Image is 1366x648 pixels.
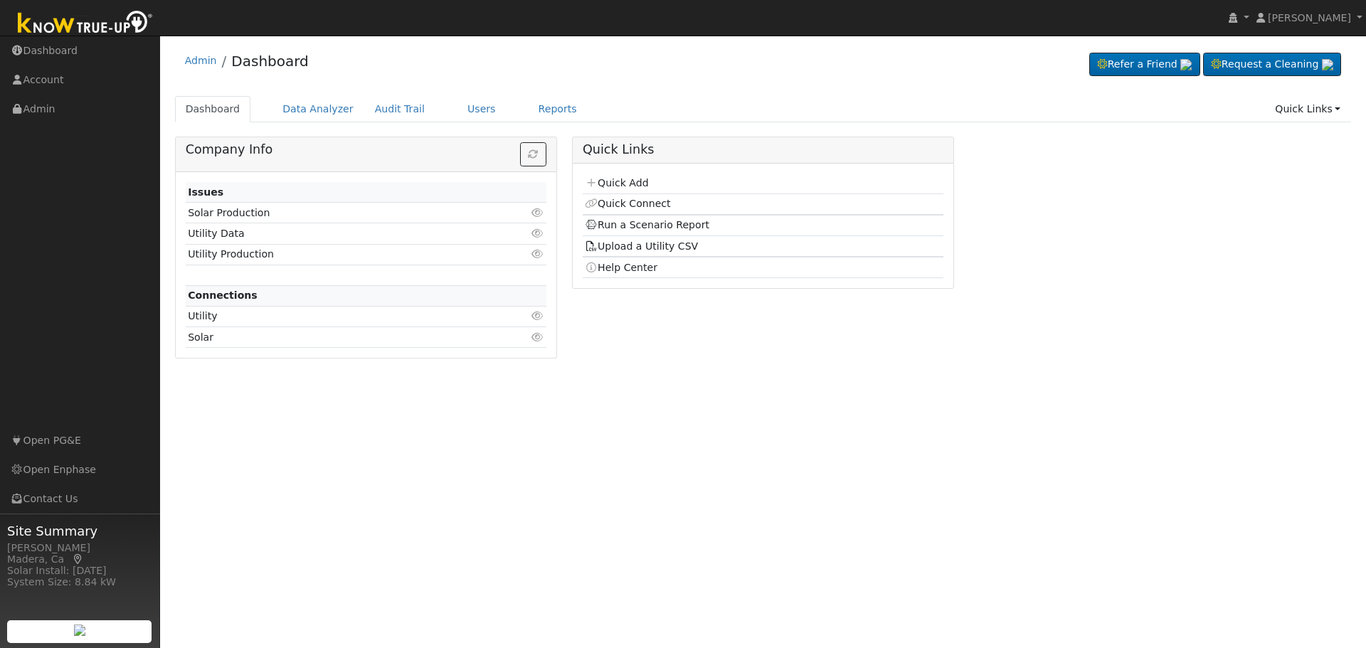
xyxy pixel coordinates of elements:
img: retrieve [74,625,85,636]
img: retrieve [1180,59,1192,70]
strong: Issues [188,186,223,198]
a: Request a Cleaning [1203,53,1341,77]
td: Solar Production [186,203,488,223]
a: Quick Links [1264,96,1351,122]
div: Solar Install: [DATE] [7,563,152,578]
a: Map [71,553,84,565]
div: [PERSON_NAME] [7,541,152,556]
a: Dashboard [231,53,309,70]
td: Utility [186,306,488,326]
a: Dashboard [175,96,251,122]
i: Click to view [531,311,544,321]
a: Help Center [585,262,657,273]
a: Run a Scenario Report [585,219,709,230]
img: Know True-Up [11,8,160,40]
h5: Quick Links [583,142,943,157]
td: Utility Data [186,223,488,244]
a: Quick Add [585,177,648,188]
td: Solar [186,327,488,348]
i: Click to view [531,228,544,238]
div: System Size: 8.84 kW [7,575,152,590]
a: Upload a Utility CSV [585,240,698,252]
a: Admin [185,55,217,66]
a: Audit Trail [364,96,435,122]
i: Click to view [531,249,544,259]
div: Madera, Ca [7,552,152,567]
span: [PERSON_NAME] [1268,12,1351,23]
a: Quick Connect [585,198,670,209]
i: Click to view [531,208,544,218]
h5: Company Info [186,142,546,157]
i: Click to view [531,332,544,342]
span: Site Summary [7,521,152,541]
a: Users [457,96,507,122]
a: Reports [528,96,588,122]
a: Refer a Friend [1089,53,1200,77]
strong: Connections [188,290,258,301]
a: Data Analyzer [272,96,364,122]
td: Utility Production [186,244,488,265]
img: retrieve [1322,59,1333,70]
